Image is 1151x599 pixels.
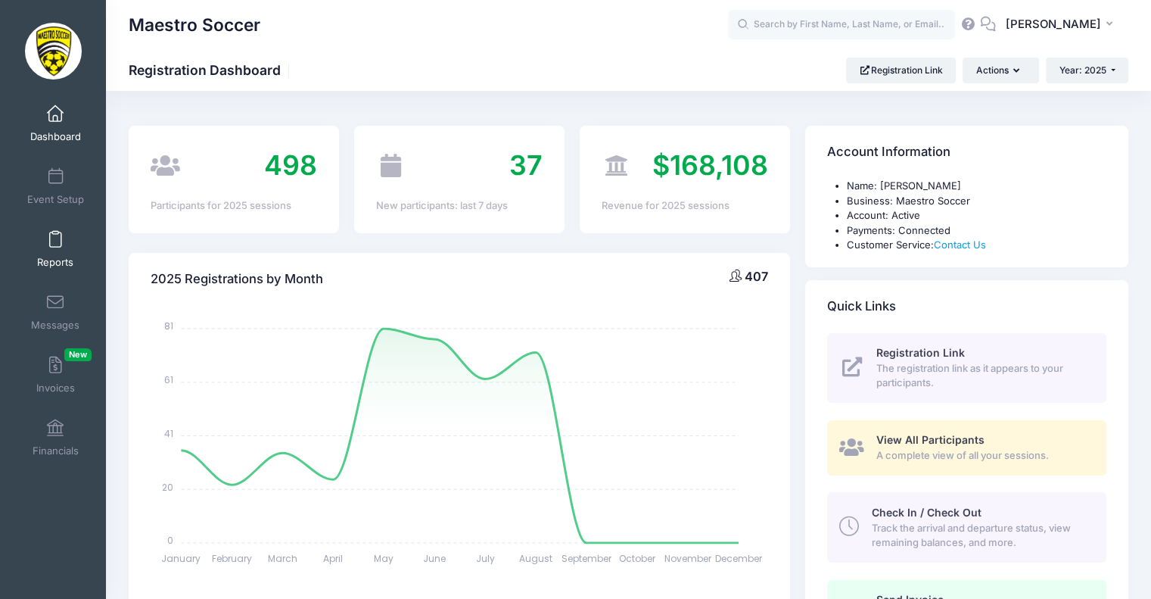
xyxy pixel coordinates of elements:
[151,257,323,301] h4: 2025 Registrations by Month
[509,148,543,182] span: 37
[876,448,1089,463] span: A complete view of all your sessions.
[20,411,92,464] a: Financials
[1059,64,1106,76] span: Year: 2025
[519,552,552,565] tspan: August
[827,285,896,328] h4: Quick Links
[871,521,1089,551] span: Track the arrival and departure status, view remaining balances, and more.
[871,506,981,519] span: Check In / Check Out
[827,333,1106,403] a: Registration Link The registration link as it appears to your participants.
[827,492,1106,562] a: Check In / Check Out Track the arrival and departure status, view remaining balances, and more.
[934,239,986,251] a: Contact Us
[827,131,950,174] h4: Account Information
[876,433,985,446] span: View All Participants
[827,420,1106,476] a: View All Participants A complete view of all your sessions.
[37,256,73,269] span: Reports
[876,346,965,359] span: Registration Link
[33,445,79,457] span: Financials
[847,223,1106,239] li: Payments: Connected
[20,285,92,338] a: Messages
[129,62,294,78] h1: Registration Dashboard
[36,382,75,395] span: Invoices
[846,58,956,83] a: Registration Link
[20,160,92,213] a: Event Setup
[715,552,763,565] tspan: December
[27,193,84,206] span: Event Setup
[728,10,955,40] input: Search by First Name, Last Name, or Email...
[664,552,712,565] tspan: November
[162,552,201,565] tspan: January
[847,208,1106,223] li: Account: Active
[652,148,768,182] span: $168,108
[151,198,317,214] div: Participants for 2025 sessions
[619,552,656,565] tspan: October
[212,552,252,565] tspan: February
[562,552,612,565] tspan: September
[876,361,1089,391] span: The registration link as it appears to your participants.
[602,198,768,214] div: Revenue for 2025 sessions
[168,534,174,547] tspan: 0
[996,8,1128,42] button: [PERSON_NAME]
[847,179,1106,194] li: Name: [PERSON_NAME]
[847,238,1106,253] li: Customer Service:
[268,552,297,565] tspan: March
[323,552,343,565] tspan: April
[129,8,260,42] h1: Maestro Soccer
[30,130,81,143] span: Dashboard
[1006,16,1101,33] span: [PERSON_NAME]
[374,552,394,565] tspan: May
[165,427,174,440] tspan: 41
[31,319,79,332] span: Messages
[163,480,174,493] tspan: 20
[1046,58,1128,83] button: Year: 2025
[165,320,174,332] tspan: 81
[963,58,1038,83] button: Actions
[745,269,768,284] span: 407
[264,148,317,182] span: 498
[847,194,1106,209] li: Business: Maestro Soccer
[423,552,446,565] tspan: June
[25,23,82,80] img: Maestro Soccer
[64,348,92,361] span: New
[20,348,92,401] a: InvoicesNew
[20,97,92,150] a: Dashboard
[376,198,543,214] div: New participants: last 7 days
[165,373,174,386] tspan: 61
[20,223,92,276] a: Reports
[476,552,495,565] tspan: July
